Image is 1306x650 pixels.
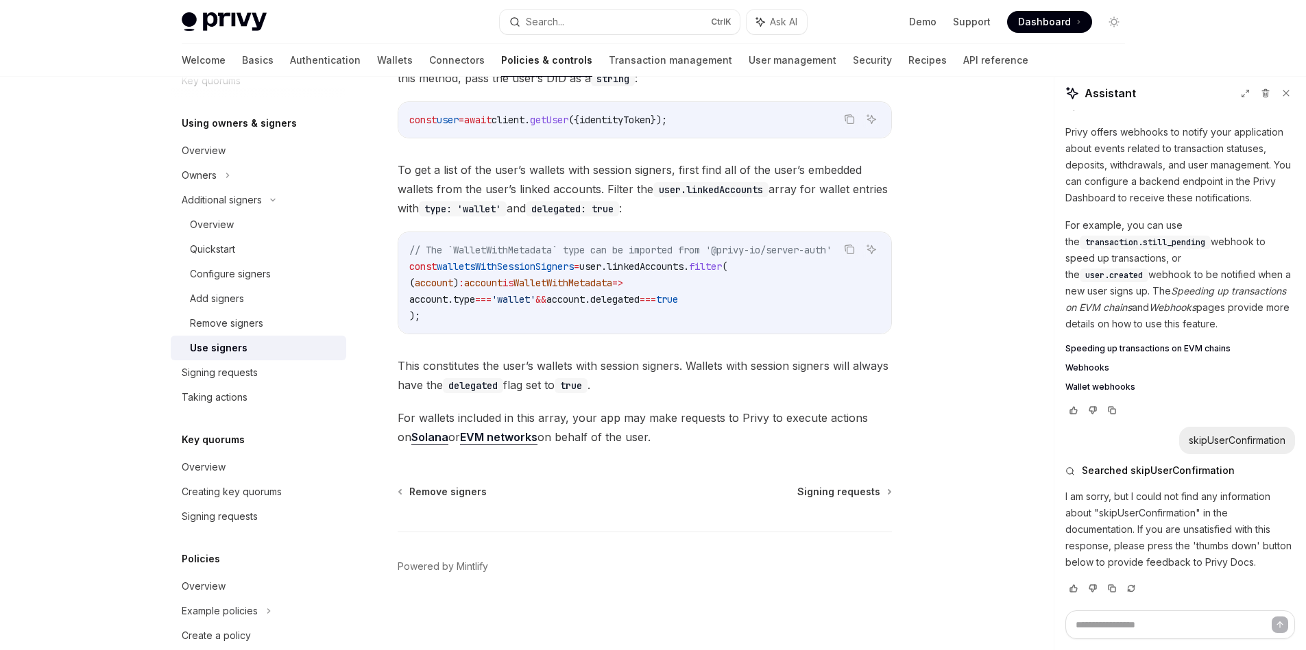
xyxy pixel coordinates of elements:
[190,241,235,258] div: Quickstart
[1065,488,1295,571] p: I am sorry, but I could not find any information about "skipUserConfirmation" in the documentatio...
[524,114,530,126] span: .
[526,201,619,216] code: delegated: true
[398,356,892,395] span: This constitutes the user’s wallets with session signers. Wallets with session signers will alway...
[535,293,546,305] span: &&
[640,293,656,305] span: ===
[398,408,892,447] span: For wallets included in this array, your app may make requests to Privy to execute actions on or ...
[443,378,503,393] code: delegated
[612,277,623,289] span: =>
[448,293,453,305] span: .
[585,293,590,305] span: .
[1149,301,1196,313] em: Webhooks
[182,459,226,475] div: Overview
[770,15,797,29] span: Ask AI
[437,260,574,273] span: walletsWithSessionSigners
[1082,464,1235,477] span: Searched skipUserConfirmation
[171,479,346,504] a: Creating key quorums
[171,286,346,311] a: Add signers
[409,260,437,273] span: const
[419,201,507,216] code: type: 'wallet'
[409,277,415,289] span: (
[722,260,727,273] span: (
[909,15,936,29] a: Demo
[797,485,891,499] a: Signing requests
[182,484,282,500] div: Creating key quorums
[546,293,585,305] span: account
[579,114,651,126] span: identityToken
[190,216,234,233] div: Overview
[182,627,251,644] div: Create a policy
[1007,11,1092,33] a: Dashboard
[171,311,346,336] a: Remove signers
[464,277,503,289] span: account
[464,114,492,126] span: await
[513,277,612,289] span: WalletWithMetadata
[182,142,226,159] div: Overview
[590,293,640,305] span: delegated
[182,364,258,381] div: Signing requests
[1065,343,1231,354] span: Speeding up transactions on EVM chains
[190,315,263,332] div: Remove signers
[1065,285,1286,313] em: Speeding up transactions on EVM chains
[501,44,592,77] a: Policies & controls
[290,44,361,77] a: Authentication
[415,277,453,289] span: account
[182,192,262,208] div: Additional signers
[797,485,880,499] span: Signing requests
[609,44,732,77] a: Transaction management
[190,266,271,282] div: Configure signers
[1065,362,1295,373] a: Webhooks
[908,44,947,77] a: Recipes
[579,260,601,273] span: user
[460,430,537,445] a: EVM networks
[953,15,991,29] a: Support
[377,44,413,77] a: Wallets
[171,237,346,262] a: Quickstart
[182,44,226,77] a: Welcome
[437,114,459,126] span: user
[182,115,297,132] h5: Using owners & signers
[689,260,722,273] span: filter
[459,114,464,126] span: =
[453,293,475,305] span: type
[1103,11,1125,33] button: Toggle dark mode
[182,603,258,619] div: Example policies
[475,293,492,305] span: ===
[398,160,892,218] span: To get a list of the user’s wallets with session signers, first find all of the user’s embedded w...
[653,182,769,197] code: user.linkedAccounts
[862,110,880,128] button: Ask AI
[492,293,535,305] span: 'wallet'
[555,378,588,393] code: true
[1272,616,1288,633] button: Send message
[182,12,267,32] img: light logo
[1065,464,1295,477] button: Searched skipUserConfirmation
[409,293,448,305] span: account
[190,340,247,356] div: Use signers
[171,360,346,385] a: Signing requests
[171,455,346,479] a: Overview
[684,260,689,273] span: .
[171,623,346,648] a: Create a policy
[171,138,346,163] a: Overview
[242,44,274,77] a: Basics
[409,485,487,499] span: Remove signers
[1065,382,1295,392] a: Wallet webhooks
[1065,124,1295,206] p: Privy offers webhooks to notify your application about events related to transaction statuses, de...
[411,430,448,445] a: Solana
[398,560,488,573] a: Powered by Mintlify
[171,212,346,237] a: Overview
[453,277,459,289] span: )
[171,336,346,360] a: Use signers
[1065,343,1295,354] a: Speeding up transactions on EVM chains
[171,262,346,286] a: Configure signers
[399,485,487,499] a: Remove signers
[526,14,564,30] div: Search...
[862,240,880,258] button: Ask AI
[1065,217,1295,332] p: For example, you can use the webhook to speed up transactions, or the webhook to be notified when...
[574,260,579,273] span: =
[182,508,258,525] div: Signing requests
[1189,434,1285,447] div: skipUserConfirmation
[459,277,464,289] span: :
[171,385,346,410] a: Taking actions
[409,244,832,256] span: // The `WalletWithMetadata` type can be imported from '@privy-io/server-auth'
